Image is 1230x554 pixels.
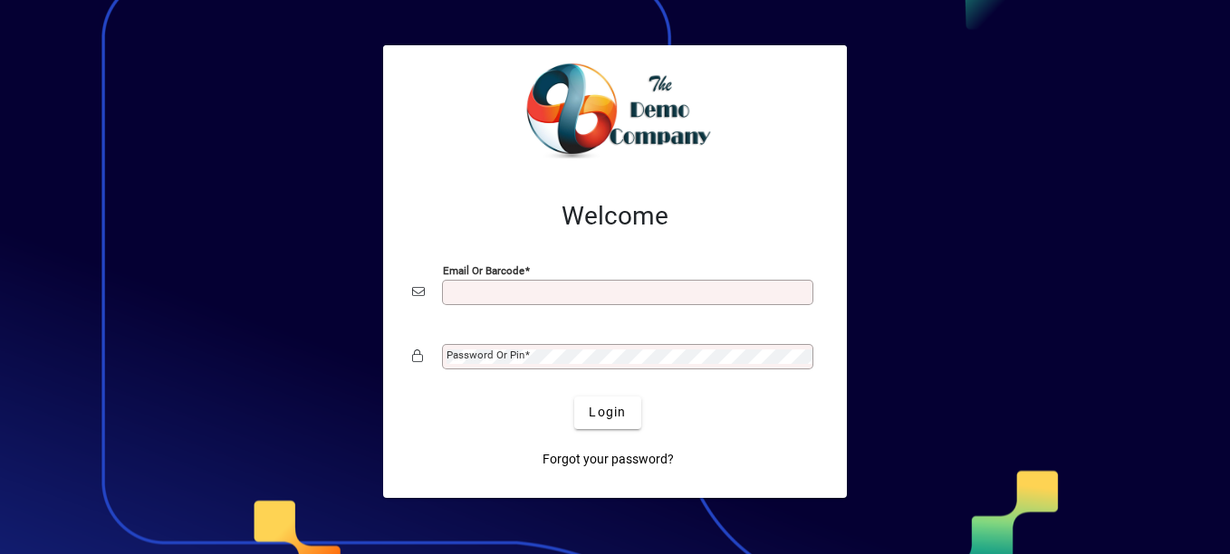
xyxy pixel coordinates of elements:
[412,201,818,232] h2: Welcome
[535,444,681,476] a: Forgot your password?
[543,450,674,469] span: Forgot your password?
[589,403,626,422] span: Login
[447,349,524,361] mat-label: Password or Pin
[574,396,640,429] button: Login
[443,263,524,276] mat-label: Email or Barcode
